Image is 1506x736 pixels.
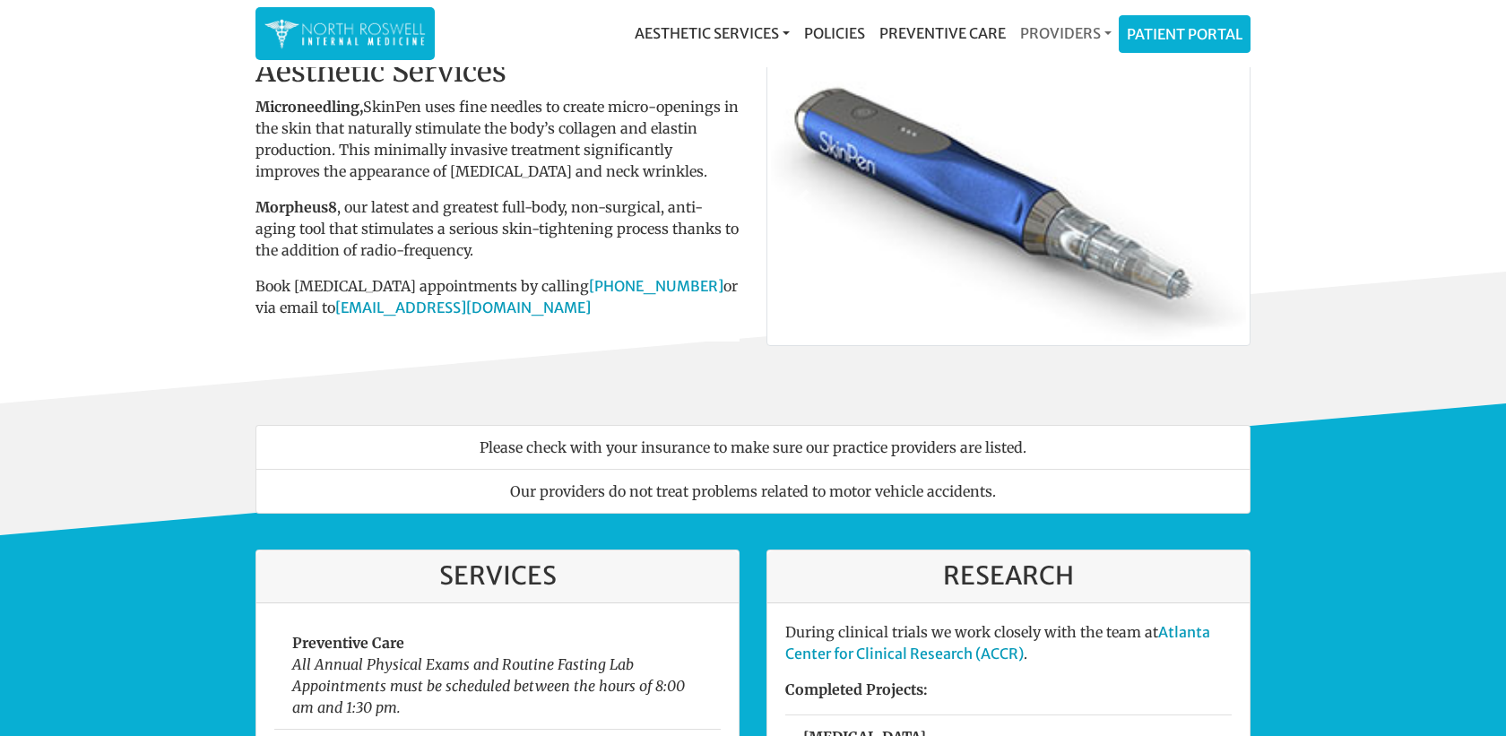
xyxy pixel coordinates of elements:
a: Aesthetic Services [627,15,797,51]
li: Our providers do not treat problems related to motor vehicle accidents. [255,469,1251,514]
p: SkinPen uses fine needles to create micro-openings in the skin that naturally stimulate the body’... [255,96,740,182]
a: [PHONE_NUMBER] [589,277,723,295]
a: Policies [797,15,872,51]
b: Morpheus8 [255,198,337,216]
h3: Services [274,561,721,592]
p: During clinical trials we work closely with the team at . [785,621,1232,664]
a: Patient Portal [1120,16,1250,52]
h3: Research [785,561,1232,592]
img: North Roswell Internal Medicine [264,16,426,51]
a: Providers [1013,15,1119,51]
strong: Completed Projects: [785,680,928,698]
strong: Preventive Care [292,634,404,652]
li: Please check with your insurance to make sure our practice providers are listed. [255,425,1251,470]
strong: Microneedling, [255,98,363,116]
a: Atlanta Center for Clinical Research (ACCR) [785,623,1210,662]
a: [EMAIL_ADDRESS][DOMAIN_NAME] [335,299,591,316]
p: Book [MEDICAL_DATA] appointments by calling or via email to [255,275,740,318]
a: Preventive Care [872,15,1013,51]
em: All Annual Physical Exams and Routine Fasting Lab Appointments must be scheduled between the hour... [292,655,685,716]
h2: Aesthetic Services [255,55,740,89]
p: , our latest and greatest full-body, non-surgical, anti-aging tool that stimulates a serious skin... [255,196,740,261]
